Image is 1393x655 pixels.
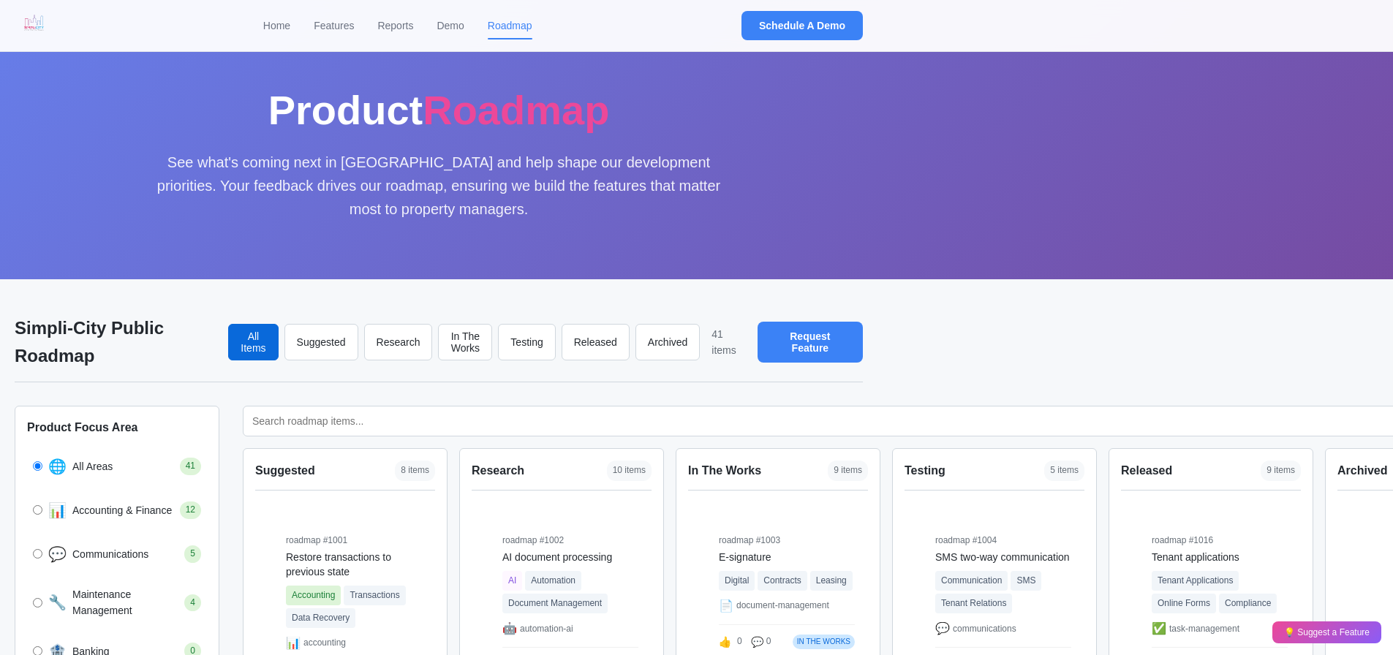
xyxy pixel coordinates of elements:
[255,461,315,480] h3: Suggested
[146,151,731,221] p: See what's coming next in [GEOGRAPHIC_DATA] and help shape our development priorities. Your feedb...
[48,591,67,614] span: 🔧
[284,324,358,360] button: Suggested
[72,502,174,518] span: Accounting & Finance
[711,326,745,359] span: 41 items
[1219,594,1277,613] span: Compliance
[72,458,174,474] span: All Areas
[286,634,301,653] span: 📊
[1121,461,1172,480] h3: Released
[1152,534,1288,548] div: roadmap #1016
[935,594,1012,613] span: Tenant Relations
[33,461,42,471] input: 🌐 All Areas 41
[33,505,42,515] input: 📊 Accounting & Finance 12
[423,87,609,133] span: Roadmap
[502,534,638,548] div: roadmap #1002
[741,11,863,40] button: Schedule A Demo
[607,461,652,480] span: 10 items
[488,18,532,34] a: Roadmap
[758,571,807,591] span: Contracts
[286,534,422,548] div: roadmap #1001
[751,634,763,650] span: 💬
[758,322,863,363] button: Request Feature
[688,461,761,480] h3: In The Works
[502,594,608,613] span: Document Management
[33,549,42,559] input: 💬 Communications 5
[1272,621,1381,643] button: 💡 Suggest a Feature
[953,622,1016,636] span: communications
[146,88,731,133] h1: Product
[377,18,413,34] a: Reports
[48,499,67,522] span: 📊
[719,550,855,565] div: E-signature
[719,634,731,650] span: 👍
[395,461,435,480] span: 8 items
[180,458,201,474] span: 41
[1044,461,1084,480] span: 5 items
[344,586,405,605] span: Transactions
[1169,622,1239,636] span: task-management
[72,546,178,562] span: Communications
[1152,594,1216,613] span: Online Forms
[72,586,178,619] span: Maintenance Management
[498,324,555,360] button: Testing
[263,18,290,34] a: Home
[502,619,517,638] span: 🤖
[286,550,422,579] div: Restore transactions to previous state
[1337,461,1387,480] h3: Archived
[736,599,829,613] span: document-management
[1152,571,1239,591] span: Tenant Applications
[437,18,464,34] a: Demo
[184,594,201,611] span: 4
[286,586,341,605] span: Accounting
[719,534,855,548] div: roadmap #1003
[27,418,207,437] h3: Product Focus Area
[1152,619,1166,638] span: ✅
[228,324,278,360] button: All Items
[184,545,201,562] span: 5
[562,324,630,360] button: Released
[935,550,1071,565] div: SMS two-way communication
[48,542,67,566] span: 💬
[635,324,700,360] button: Archived
[935,571,1008,591] span: Communication
[1152,550,1288,565] div: Tenant applications
[935,619,950,638] span: 💬
[286,608,355,628] span: Data Recovery
[364,324,433,360] button: Research
[719,571,755,591] span: Digital
[1011,571,1041,591] span: SMS
[737,635,742,648] span: 0
[719,597,733,616] span: 📄
[905,461,945,480] h3: Testing
[303,636,346,650] span: accounting
[502,550,638,565] div: AI document processing
[793,635,855,649] div: In The Works
[766,635,771,648] span: 0
[472,461,524,480] h3: Research
[15,8,53,37] img: Simplicity Logo
[520,622,573,636] span: automation-ai
[935,534,1071,548] div: roadmap #1004
[314,18,354,34] a: Features
[810,571,853,591] span: Leasing
[33,598,42,607] input: 🔧 Maintenance Management 4
[180,501,201,518] span: 12
[15,314,228,371] h2: Simpli-City Public Roadmap
[48,455,67,478] span: 🌐
[828,461,868,480] span: 9 items
[525,571,581,591] span: Automation
[438,324,492,360] button: In The Works
[1261,461,1301,480] span: 9 items
[502,571,522,591] span: AI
